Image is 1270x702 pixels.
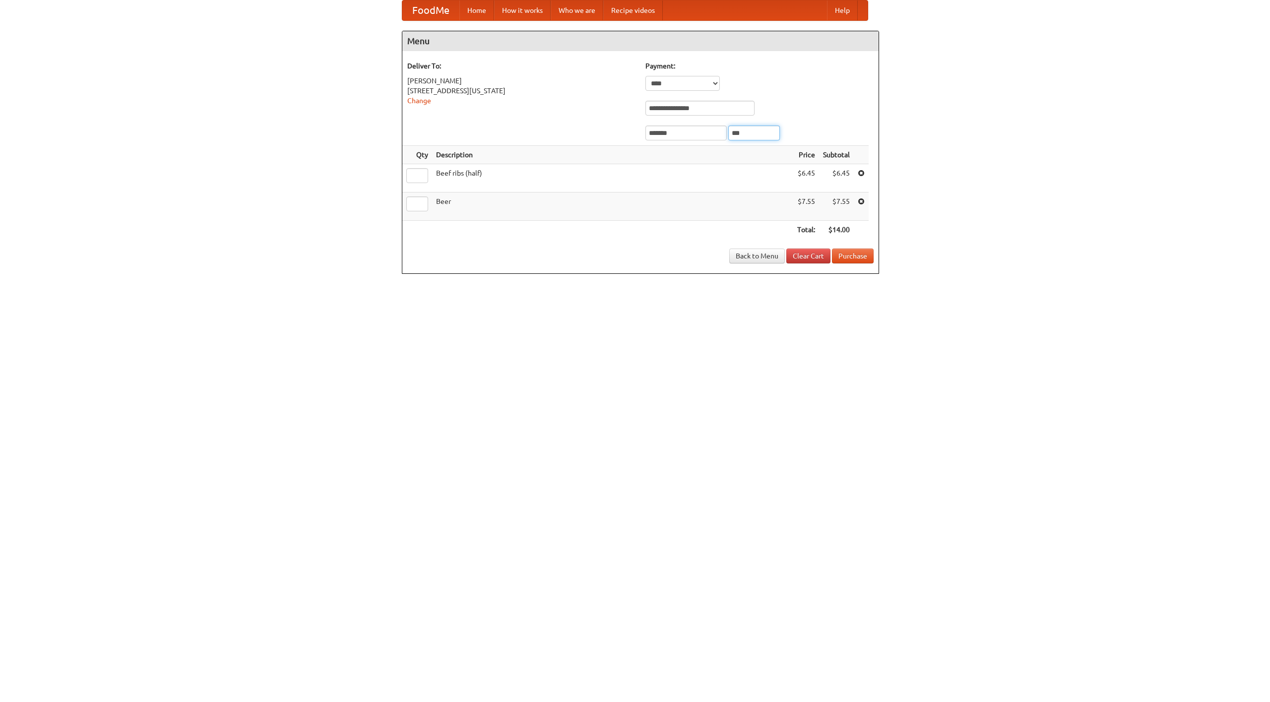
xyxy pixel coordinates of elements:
[407,86,635,96] div: [STREET_ADDRESS][US_STATE]
[793,146,819,164] th: Price
[432,146,793,164] th: Description
[819,192,854,221] td: $7.55
[603,0,663,20] a: Recipe videos
[551,0,603,20] a: Who we are
[402,146,432,164] th: Qty
[432,164,793,192] td: Beef ribs (half)
[793,164,819,192] td: $6.45
[793,221,819,239] th: Total:
[786,249,830,263] a: Clear Cart
[819,221,854,239] th: $14.00
[645,61,874,71] h5: Payment:
[432,192,793,221] td: Beer
[819,146,854,164] th: Subtotal
[459,0,494,20] a: Home
[793,192,819,221] td: $7.55
[827,0,858,20] a: Help
[819,164,854,192] td: $6.45
[407,61,635,71] h5: Deliver To:
[832,249,874,263] button: Purchase
[402,0,459,20] a: FoodMe
[729,249,785,263] a: Back to Menu
[494,0,551,20] a: How it works
[407,97,431,105] a: Change
[407,76,635,86] div: [PERSON_NAME]
[402,31,879,51] h4: Menu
